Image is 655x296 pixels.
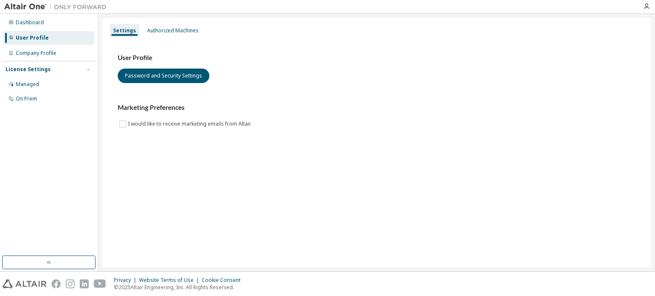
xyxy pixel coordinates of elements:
[16,34,49,41] div: User Profile
[80,279,89,288] img: linkedin.svg
[94,279,106,288] img: youtube.svg
[128,119,253,129] label: I would like to receive marketing emails from Altair
[139,277,202,284] div: Website Terms of Use
[66,279,75,288] img: instagram.svg
[118,69,209,83] button: Password and Security Settings
[118,54,635,62] h3: User Profile
[16,19,44,26] div: Dashboard
[3,279,46,288] img: altair_logo.svg
[118,103,635,112] h3: Marketing Preferences
[202,277,246,284] div: Cookie Consent
[16,81,39,88] div: Managed
[4,3,111,11] img: Altair One
[52,279,61,288] img: facebook.svg
[114,277,139,284] div: Privacy
[6,66,51,73] div: License Settings
[114,284,246,291] p: © 2025 Altair Engineering, Inc. All Rights Reserved.
[16,50,56,57] div: Company Profile
[113,27,136,34] div: Settings
[16,95,37,102] div: On Prem
[147,27,199,34] div: Authorized Machines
